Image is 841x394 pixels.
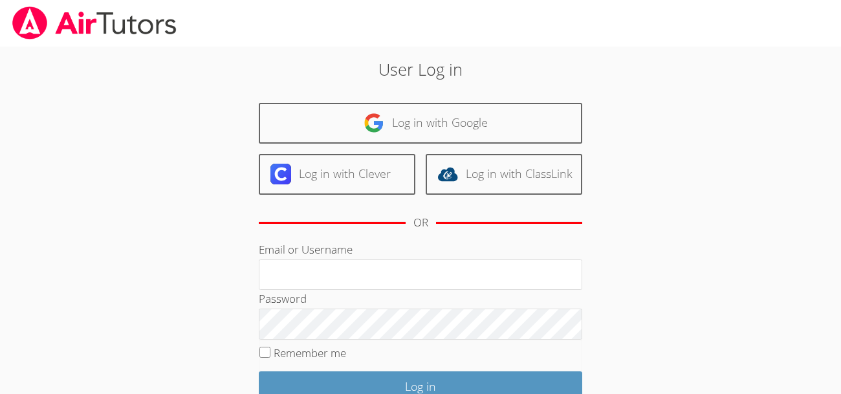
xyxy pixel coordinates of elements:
[364,113,384,133] img: google-logo-50288ca7cdecda66e5e0955fdab243c47b7ad437acaf1139b6f446037453330a.svg
[259,291,307,306] label: Password
[270,164,291,184] img: clever-logo-6eab21bc6e7a338710f1a6ff85c0baf02591cd810cc4098c63d3a4b26e2feb20.svg
[259,154,415,195] a: Log in with Clever
[193,57,648,82] h2: User Log in
[11,6,178,39] img: airtutors_banner-c4298cdbf04f3fff15de1276eac7730deb9818008684d7c2e4769d2f7ddbe033.png
[259,103,582,144] a: Log in with Google
[437,164,458,184] img: classlink-logo-d6bb404cc1216ec64c9a2012d9dc4662098be43eaf13dc465df04b49fa7ab582.svg
[426,154,582,195] a: Log in with ClassLink
[413,213,428,232] div: OR
[274,345,346,360] label: Remember me
[259,242,353,257] label: Email or Username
